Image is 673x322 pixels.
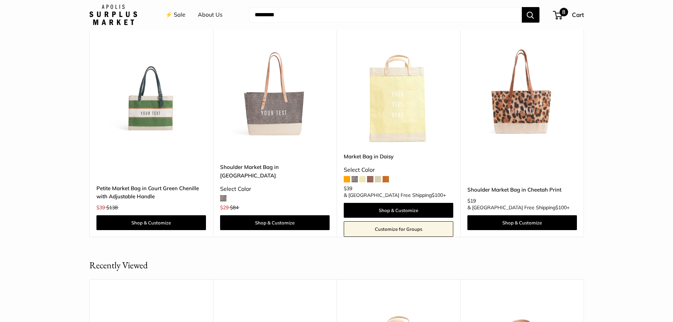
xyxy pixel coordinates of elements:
[572,11,584,18] span: Cart
[220,163,330,180] a: Shoulder Market Bag in [GEOGRAPHIC_DATA]
[344,221,453,237] a: Customize for Groups
[467,205,569,210] span: & [GEOGRAPHIC_DATA] Free Shipping +
[344,36,453,145] a: Market Bag in DaisyMarket Bag in Daisy
[467,36,577,145] a: description_Make it yours with custom printed text.Shoulder Market Bag in Cheetah Print
[198,10,223,20] a: About Us
[560,8,568,16] span: 8
[467,36,577,145] img: description_Make it yours with custom printed text.
[220,36,330,145] a: description_Our first Chambray Shoulder Market Bagdescription_Adjustable soft leather handle
[554,9,584,21] a: 8 Cart
[96,36,206,145] a: description_Our very first Chenille-Jute Market bagdescription_Adjustable Handles for whatever mo...
[344,193,446,198] span: & [GEOGRAPHIC_DATA] Free Shipping +
[344,185,352,192] span: $39
[467,186,577,194] a: Shoulder Market Bag in Cheetah Print
[220,184,330,194] div: Select Color
[344,152,453,160] a: Market Bag in Daisy
[432,192,443,198] span: $100
[249,7,522,23] input: Search...
[344,36,453,145] img: Market Bag in Daisy
[165,10,185,20] a: ⚡️ Sale
[96,204,105,211] span: $39
[230,204,238,211] span: $84
[106,204,118,211] span: $138
[96,215,206,230] a: Shop & Customize
[467,215,577,230] a: Shop & Customize
[89,258,148,272] h2: Recently Viewed
[467,198,476,204] span: $19
[96,36,206,145] img: description_Our very first Chenille-Jute Market bag
[344,203,453,218] a: Shop & Customize
[220,215,330,230] a: Shop & Customize
[522,7,539,23] button: Search
[96,184,206,201] a: Petite Market Bag in Court Green Chenille with Adjustable Handle
[220,36,330,145] img: description_Our first Chambray Shoulder Market Bag
[89,5,137,25] img: Apolis: Surplus Market
[220,204,229,211] span: $29
[555,204,567,211] span: $100
[344,165,453,175] div: Select Color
